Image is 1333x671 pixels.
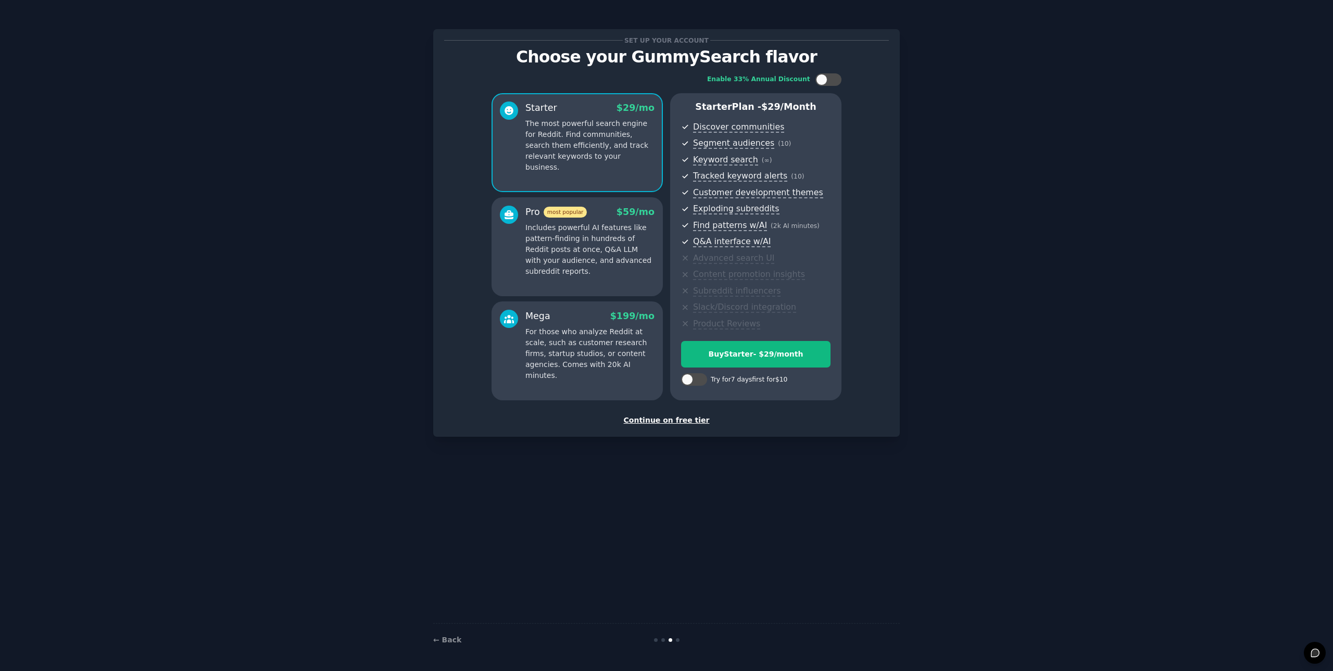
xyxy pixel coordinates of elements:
[693,204,779,214] span: Exploding subreddits
[707,75,810,84] div: Enable 33% Annual Discount
[693,319,760,330] span: Product Reviews
[693,286,781,297] span: Subreddit influencers
[525,206,587,219] div: Pro
[525,326,655,381] p: For those who analyze Reddit at scale, such as customer research firms, startup studios, or conte...
[693,253,774,264] span: Advanced search UI
[693,122,784,133] span: Discover communities
[525,102,557,115] div: Starter
[444,415,889,426] div: Continue on free tier
[762,157,772,164] span: ( ∞ )
[525,118,655,173] p: The most powerful search engine for Reddit. Find communities, search them efficiently, and track ...
[761,102,816,112] span: $ 29 /month
[681,100,831,113] p: Starter Plan -
[623,35,711,46] span: Set up your account
[681,341,831,368] button: BuyStarter- $29/month
[693,138,774,149] span: Segment audiences
[433,636,461,644] a: ← Back
[444,48,889,66] p: Choose your GummySearch flavor
[525,222,655,277] p: Includes powerful AI features like pattern-finding in hundreds of Reddit posts at once, Q&A LLM w...
[693,171,787,182] span: Tracked keyword alerts
[711,375,787,385] div: Try for 7 days first for $10
[544,207,587,218] span: most popular
[693,236,771,247] span: Q&A interface w/AI
[617,103,655,113] span: $ 29 /mo
[778,140,791,147] span: ( 10 )
[525,310,550,323] div: Mega
[693,220,767,231] span: Find patterns w/AI
[682,349,830,360] div: Buy Starter - $ 29 /month
[693,269,805,280] span: Content promotion insights
[617,207,655,217] span: $ 59 /mo
[610,311,655,321] span: $ 199 /mo
[693,187,823,198] span: Customer development themes
[771,222,820,230] span: ( 2k AI minutes )
[791,173,804,180] span: ( 10 )
[693,155,758,166] span: Keyword search
[693,302,796,313] span: Slack/Discord integration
